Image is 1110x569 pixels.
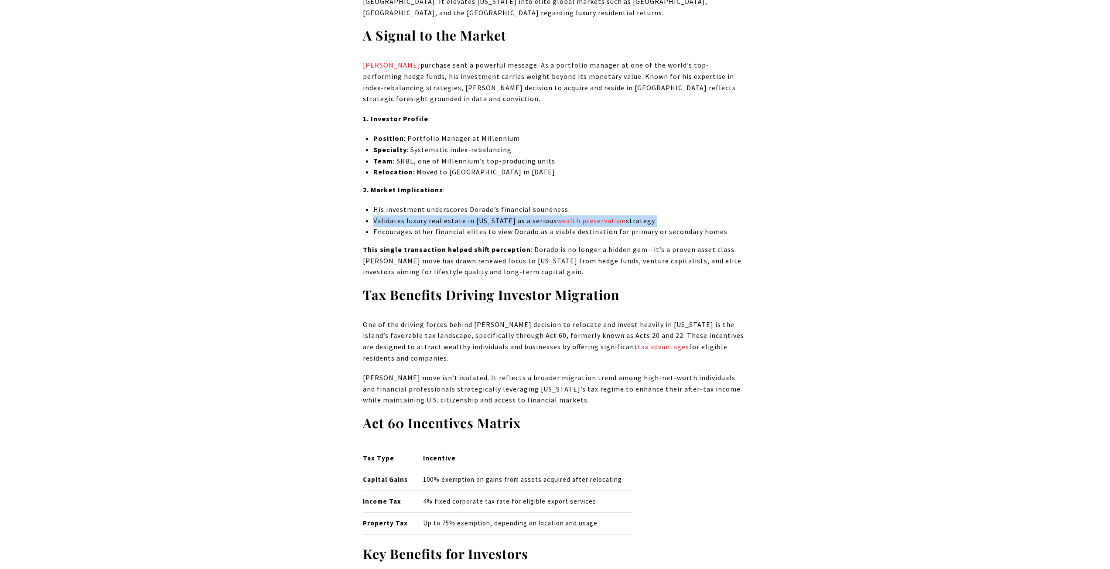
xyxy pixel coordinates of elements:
li: : SRBL, one of Millennium’s top-producing units [373,156,747,167]
li: Encourages other financial elites to view Dorado as a viable destination for primary or secondary... [373,226,747,238]
strong: Relocation [373,167,413,176]
strong: Position [373,134,404,143]
a: wealth preservation - open in a new tab [557,216,626,225]
strong: 1. Investor Profile [363,114,428,123]
strong: Key Benefits for Investors [363,545,528,562]
p: : [363,113,748,125]
strong: A Signal to the Market [363,27,506,44]
strong: Team [373,157,393,165]
a: Glen Scheinberg’s - open in a new tab [363,61,420,69]
p: One of the driving forces behind [PERSON_NAME] decision to relocate and invest heavily in [US_STA... [363,319,748,364]
li: : Systematic index-rebalancing [373,144,747,156]
p: Up to 75% exemption, depending on location and usage [423,518,632,529]
li: : Moved to [GEOGRAPHIC_DATA] in [DATE] [373,167,747,178]
p: purchase sent a powerful message. As a portfolio manager at one of the world’s top-performing hed... [363,60,748,104]
strong: Capital Gains [363,475,408,484]
li: Validates luxury real estate in [US_STATE] as a serious strategy [373,215,747,227]
strong: Income Tax [363,497,401,505]
p: : Dorado is no longer a hidden gem—it’s a proven asset class. [PERSON_NAME] move has drawn renewe... [363,244,748,278]
li: His investment underscores Dorado’s financial soundness. [373,204,747,215]
p: 4% fixed corporate tax rate for eligible export services [423,496,632,507]
strong: Tax Benefits Driving Investor Migration [363,286,619,303]
p: 100% exemption on gains from assets acquired after relocating [423,474,632,485]
strong: Incentive [423,454,456,462]
strong: Property Tax [363,519,408,527]
p: : [363,184,748,196]
p: [PERSON_NAME] move isn’t isolated. It reflects a broader migration trend among high-net-worth ind... [363,372,748,406]
strong: This single transaction helped shift perception [363,245,531,254]
strong: Act 60 Incentives Matrix [363,414,521,432]
li: : Portfolio Manager at Millennium [373,133,747,144]
strong: Specialty [373,145,407,154]
a: tax advantages - open in a new tab [638,342,689,351]
strong: Tax Type [363,454,394,462]
strong: 2. Market Implications [363,185,443,194]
